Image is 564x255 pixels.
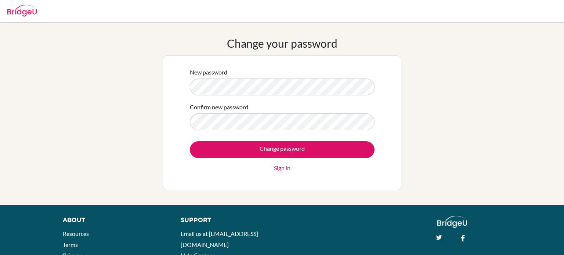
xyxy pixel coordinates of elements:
img: Bridge-U [7,5,37,17]
div: About [63,216,164,225]
input: Change password [190,141,375,158]
a: Sign in [274,164,290,172]
label: New password [190,68,227,77]
h1: Change your password [227,37,337,50]
a: Terms [63,241,78,248]
a: Resources [63,230,89,237]
div: Support [181,216,274,225]
label: Confirm new password [190,103,248,112]
a: Email us at [EMAIL_ADDRESS][DOMAIN_NAME] [181,230,258,248]
img: logo_white@2x-f4f0deed5e89b7ecb1c2cc34c3e3d731f90f0f143d5ea2071677605dd97b5244.png [437,216,467,228]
